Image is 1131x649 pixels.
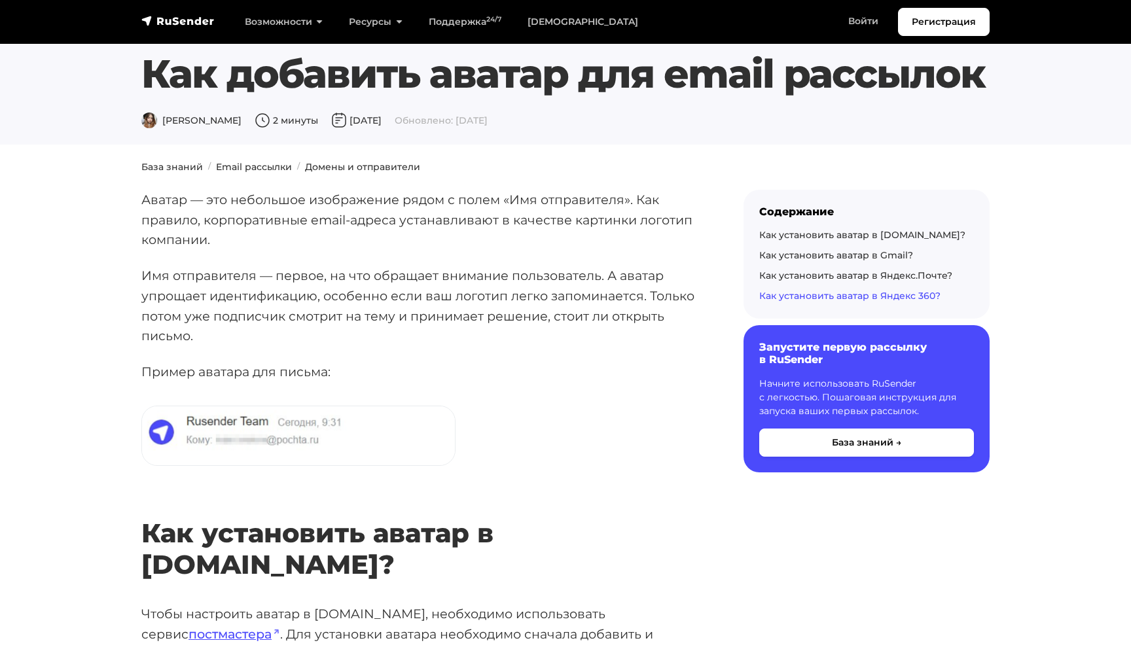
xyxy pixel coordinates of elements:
[331,114,382,126] span: [DATE]
[141,161,203,173] a: База знаний
[759,270,952,281] a: Как установить аватар в Яндекс.Почте?
[395,114,488,126] span: Обновлено: [DATE]
[305,161,420,173] a: Домены и отправители
[188,626,280,642] a: постмастера
[759,290,941,302] a: Как установить аватар в Яндекс 360?
[142,406,455,465] img: Пример аватара в рассылке
[141,266,702,346] p: Имя отправителя — первое, на что обращает внимание пользователь. А аватар упрощает идентификацию,...
[835,8,891,35] a: Войти
[141,50,990,97] h1: Как добавить аватар для email рассылок
[759,205,974,218] div: Содержание
[141,14,215,27] img: RuSender
[416,9,514,35] a: Поддержка24/7
[255,114,318,126] span: 2 минуты
[141,114,242,126] span: [PERSON_NAME]
[134,160,997,174] nav: breadcrumb
[141,479,702,580] h2: Как установить аватар в [DOMAIN_NAME]?
[759,249,913,261] a: Как установить аватар в Gmail?
[216,161,292,173] a: Email рассылки
[759,341,974,366] h6: Запустите первую рассылку в RuSender
[336,9,415,35] a: Ресурсы
[759,229,965,241] a: Как установить аватар в [DOMAIN_NAME]?
[141,362,702,382] p: Пример аватара для письма:
[141,190,702,250] p: Аватар — это небольшое изображение рядом с полем «Имя отправителя». Как правило, корпоративные em...
[486,15,501,24] sup: 24/7
[759,429,974,457] button: База знаний →
[255,113,270,128] img: Время чтения
[232,9,336,35] a: Возможности
[759,377,974,418] p: Начните использовать RuSender с легкостью. Пошаговая инструкция для запуска ваших первых рассылок.
[514,9,651,35] a: [DEMOGRAPHIC_DATA]
[898,8,990,36] a: Регистрация
[744,325,990,472] a: Запустите первую рассылку в RuSender Начните использовать RuSender с легкостью. Пошаговая инструк...
[331,113,347,128] img: Дата публикации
